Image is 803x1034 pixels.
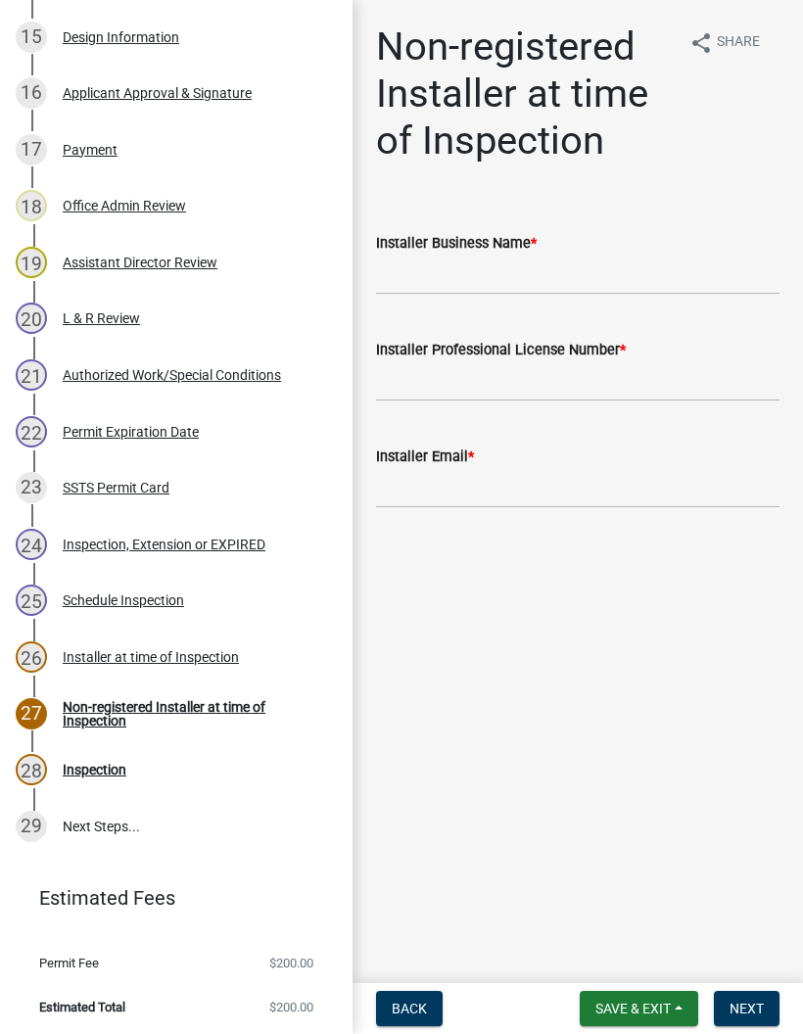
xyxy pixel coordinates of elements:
[39,1001,125,1013] span: Estimated Total
[63,763,126,776] div: Inspection
[16,247,47,278] div: 19
[269,1001,313,1013] span: $200.00
[63,538,265,551] div: Inspection, Extension or EXPIRED
[63,86,252,100] div: Applicant Approval & Signature
[16,811,47,842] div: 29
[63,143,118,157] div: Payment
[16,22,47,53] div: 15
[714,991,779,1026] button: Next
[16,190,47,221] div: 18
[674,23,776,62] button: shareShare
[376,237,537,251] label: Installer Business Name
[63,368,281,382] div: Authorized Work/Special Conditions
[16,878,321,917] a: Estimated Fees
[63,650,239,664] div: Installer at time of Inspection
[580,991,698,1026] button: Save & Exit
[63,481,169,494] div: SSTS Permit Card
[16,359,47,391] div: 21
[16,472,47,503] div: 23
[730,1001,764,1016] span: Next
[16,416,47,447] div: 22
[717,31,760,55] span: Share
[376,344,626,357] label: Installer Professional License Number
[63,425,199,439] div: Permit Expiration Date
[39,957,99,969] span: Permit Fee
[63,700,321,728] div: Non-registered Installer at time of Inspection
[63,199,186,212] div: Office Admin Review
[376,23,674,164] h1: Non-registered Installer at time of Inspection
[63,311,140,325] div: L & R Review
[689,31,713,55] i: share
[16,754,47,785] div: 28
[392,1001,427,1016] span: Back
[16,77,47,109] div: 16
[16,134,47,165] div: 17
[63,30,179,44] div: Design Information
[595,1001,671,1016] span: Save & Exit
[63,593,184,607] div: Schedule Inspection
[16,698,47,729] div: 27
[63,256,217,269] div: Assistant Director Review
[376,991,443,1026] button: Back
[376,450,474,464] label: Installer Email
[269,957,313,969] span: $200.00
[16,641,47,673] div: 26
[16,303,47,334] div: 20
[16,529,47,560] div: 24
[16,585,47,616] div: 25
